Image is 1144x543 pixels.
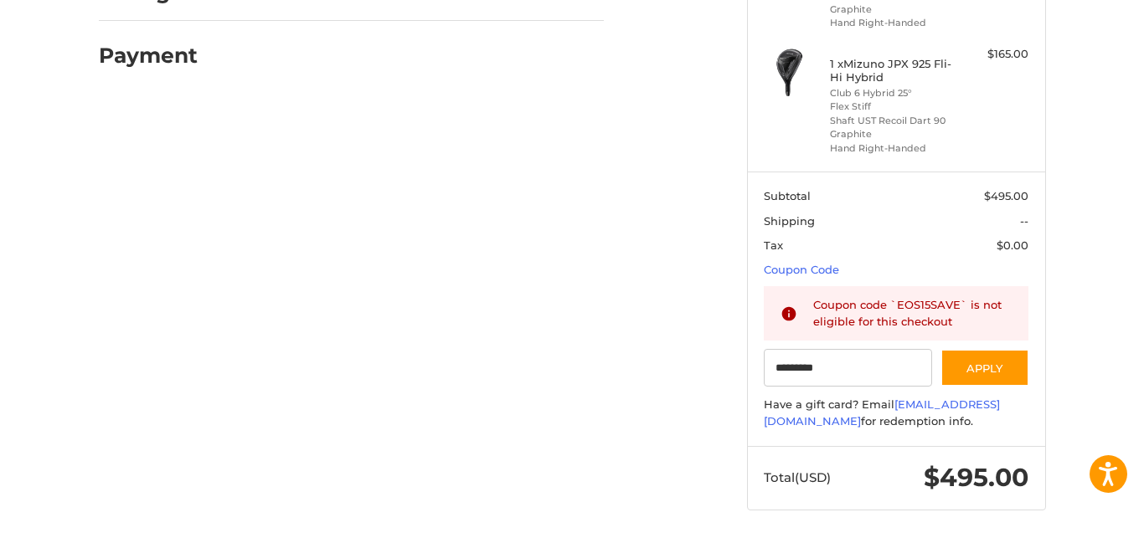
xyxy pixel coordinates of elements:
li: Hand Right-Handed [830,16,958,30]
span: $495.00 [984,189,1028,202]
span: Tax [764,238,783,252]
h2: Payment [99,43,198,69]
div: Coupon code `EOS15SAVE` is not eligible for this checkout [813,297,1013,330]
div: Have a gift card? Email for redemption info. [764,397,1028,429]
span: Shipping [764,214,815,228]
span: $495.00 [924,462,1028,493]
a: Coupon Code [764,263,839,276]
li: Flex Stiff [830,100,958,114]
span: -- [1020,214,1028,228]
button: Apply [940,349,1029,387]
li: Hand Right-Handed [830,141,958,156]
span: $0.00 [997,238,1028,252]
span: Subtotal [764,189,811,202]
li: Club 6 Hybrid 25° [830,86,958,100]
a: [EMAIL_ADDRESS][DOMAIN_NAME] [764,397,1000,428]
h4: 1 x Mizuno JPX 925 Fli-Hi Hybrid [830,57,958,85]
span: Total (USD) [764,469,831,485]
li: Shaft UST Recoil Dart 90 Graphite [830,114,958,141]
input: Gift Certificate or Coupon Code [764,349,932,387]
div: $165.00 [962,46,1028,63]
